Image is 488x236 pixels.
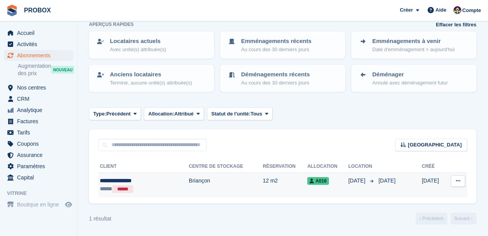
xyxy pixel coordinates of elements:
[17,161,63,172] span: Paramètres
[372,37,455,46] p: Emménagements à venir
[372,46,455,53] p: Date d'emménagement > aujourd'hui
[4,127,73,138] a: menu
[462,7,481,14] span: Compte
[372,70,448,79] p: Déménager
[18,62,73,78] a: Augmentation des prix NOUVEAU
[110,46,166,53] p: Avec unité(s) attribuée(s)
[18,62,51,77] span: Augmentation des prix
[110,70,192,79] p: Anciens locataires
[408,141,462,149] span: [GEOGRAPHIC_DATA]
[17,150,63,160] span: Assurance
[422,173,445,198] td: [DATE]
[372,79,448,87] p: Annulé avec déménagement futur
[307,160,348,173] th: Allocation
[348,160,375,173] th: Location
[352,32,476,58] a: Emménagements à venir Date d'emménagement > aujourd'hui
[263,173,307,198] td: 12 m2
[17,127,63,138] span: Tarifs
[450,213,476,224] a: Suivant
[175,110,194,118] span: Attribué
[110,37,166,46] p: Locataires actuels
[144,107,204,120] button: Allocation: Attribué
[241,70,310,79] p: Déménagements récents
[17,199,63,210] span: Boutique en ligne
[4,116,73,127] a: menu
[241,37,312,46] p: Emménagements récents
[211,110,250,118] span: Statut de l'unité:
[189,173,263,198] td: Briançon
[263,160,307,173] th: Réservation
[21,4,54,17] a: PROBOX
[51,66,74,74] div: NOUVEAU
[414,213,478,224] nav: Page
[89,215,111,223] div: 1 résultat
[17,39,63,50] span: Activités
[4,150,73,160] a: menu
[17,138,63,149] span: Coupons
[378,177,396,184] span: [DATE]
[221,32,344,58] a: Emménagements récents Au cours des 30 derniers jours
[307,177,329,185] span: A016
[189,160,263,173] th: Centre de stockage
[4,93,73,104] a: menu
[90,65,213,91] a: Anciens locataires Terminé, aucune unité(s) attribuée(s)
[4,50,73,61] a: menu
[110,79,192,87] p: Terminé, aucune unité(s) attribuée(s)
[4,199,73,210] a: menu
[4,39,73,50] a: menu
[17,105,63,115] span: Analytique
[435,6,446,14] span: Aide
[4,172,73,183] a: menu
[17,82,63,93] span: Nos centres
[17,50,63,61] span: Abonnements
[98,160,189,173] th: Client
[17,172,63,183] span: Capital
[454,6,461,14] img: Jackson Collins
[90,32,213,58] a: Locataires actuels Avec unité(s) attribuée(s)
[416,213,447,224] a: Précédent
[436,21,476,29] a: Effacer les filtres
[89,21,134,28] h6: Aperçus rapides
[6,5,18,16] img: stora-icon-8386f47178a22dfd0bd8f6a31ec36ba5ce8667c1dd55bd0f319d3a0aa187defe.svg
[4,105,73,115] a: menu
[221,65,344,91] a: Déménagements récents Au cours des 30 derniers jours
[422,160,445,173] th: Créé
[93,110,106,118] span: Type:
[64,200,73,209] a: Boutique d'aperçu
[241,79,310,87] p: Au cours des 30 derniers jours
[106,110,131,118] span: Précédent
[241,46,312,53] p: Au cours des 30 derniers jours
[250,110,262,118] span: Tous
[89,107,141,120] button: Type: Précédent
[400,6,413,14] span: Créer
[17,28,63,38] span: Accueil
[4,138,73,149] a: menu
[7,189,77,197] span: Vitrine
[4,82,73,93] a: menu
[207,107,272,120] button: Statut de l'unité: Tous
[4,161,73,172] a: menu
[17,93,63,104] span: CRM
[348,177,367,185] span: [DATE]
[4,28,73,38] a: menu
[148,110,174,118] span: Allocation:
[17,116,63,127] span: Factures
[352,65,476,91] a: Déménager Annulé avec déménagement futur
